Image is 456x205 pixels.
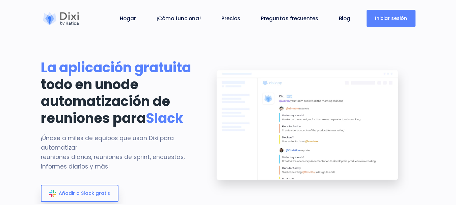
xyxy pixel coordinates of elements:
font: ¡Cómo funciona! [157,15,201,22]
img: slack_icon_color.svg [49,190,56,197]
a: Precios [219,15,243,22]
a: Iniciar sesión [367,10,415,27]
font: Iniciar sesión [375,15,407,22]
font: Precios [221,15,240,22]
font: La aplicación gratuita [41,58,191,77]
img: pancarta de aterrizaje [201,59,415,202]
a: Preguntas frecuentes [258,15,321,22]
a: ¡Cómo funciona! [154,15,204,22]
font: Slack [146,109,183,128]
font: Hogar [120,15,136,22]
font: reuniones diarias, reuniones de sprint, encuestas, informes diarios y más! [41,153,185,171]
font: ¡Únase a miles de equipos que usan Dixi para automatizar [41,134,174,152]
font: Añadir a Slack gratis [59,190,110,197]
a: Hogar [117,15,139,22]
font: todo en uno [41,75,121,94]
a: Añadir a Slack gratis [41,185,118,202]
a: Blog [336,15,353,22]
font: Preguntas frecuentes [261,15,318,22]
font: de automatización de reuniones para [41,75,170,128]
font: Blog [339,15,350,22]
